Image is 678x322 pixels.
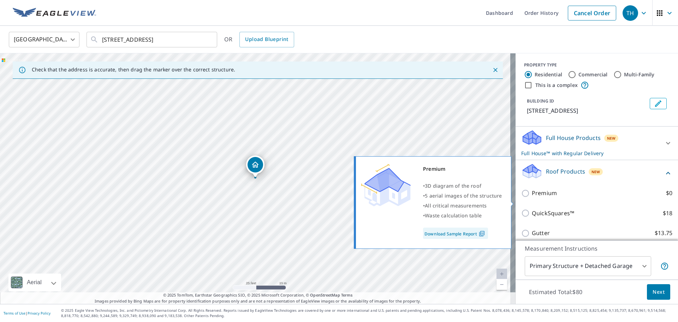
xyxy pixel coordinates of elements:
[224,32,294,47] div: OR
[423,201,502,211] div: •
[546,167,585,176] p: Roof Products
[423,164,502,174] div: Premium
[163,292,353,298] span: © 2025 TomTom, Earthstar Geographics SIO, © 2025 Microsoft Corporation, ©
[568,6,616,21] a: Cancel Order
[361,164,411,206] img: Premium
[61,308,674,318] p: © 2025 Eagle View Technologies, Inc. and Pictometry International Corp. All Rights Reserved. Repo...
[660,262,669,270] span: Your report will include the primary structure and a detached garage if one exists.
[546,134,601,142] p: Full House Products
[245,35,288,44] span: Upload Blueprint
[623,5,638,21] div: TH
[521,163,672,183] div: Roof ProductsNew
[25,274,44,291] div: Aerial
[496,279,507,290] a: Current Level 20, Zoom Out
[525,256,651,276] div: Primary Structure + Detached Garage
[341,292,353,298] a: Terms
[28,311,50,316] a: Privacy Policy
[521,129,672,157] div: Full House ProductsNewFull House™ with Regular Delivery
[4,311,50,315] p: |
[4,311,25,316] a: Terms of Use
[524,62,670,68] div: PROPERTY TYPE
[425,192,502,199] span: 5 aerial images of the structure
[9,30,79,49] div: [GEOGRAPHIC_DATA]
[496,269,507,279] a: Current Level 20, Zoom In Disabled
[591,169,600,175] span: New
[8,274,61,291] div: Aerial
[650,98,667,109] button: Edit building 1
[491,65,500,75] button: Close
[578,71,608,78] label: Commercial
[13,8,96,18] img: EV Logo
[532,189,557,198] p: Premium
[532,209,574,218] p: QuickSquares™
[477,230,487,237] img: Pdf Icon
[425,182,481,189] span: 3D diagram of the roof
[666,189,672,198] p: $0
[102,30,203,49] input: Search by address or latitude-longitude
[239,32,294,47] a: Upload Blueprint
[423,181,502,191] div: •
[647,284,670,300] button: Next
[653,288,665,297] span: Next
[523,284,588,300] p: Estimated Total: $80
[532,229,550,238] p: Gutter
[527,98,554,104] p: BUILDING ID
[607,135,616,141] span: New
[32,66,235,73] p: Check that the address is accurate, then drag the marker over the correct structure.
[423,228,488,239] a: Download Sample Report
[535,71,562,78] label: Residential
[527,106,647,115] p: [STREET_ADDRESS]
[246,156,264,177] div: Dropped pin, building 1, Residential property, 1437 S Catalina Ave Springfield, MO 65804
[310,292,340,298] a: OpenStreetMap
[521,150,660,157] p: Full House™ with Regular Delivery
[525,244,669,253] p: Measurement Instructions
[655,229,672,238] p: $13.75
[624,71,655,78] label: Multi-Family
[535,82,578,89] label: This is a complex
[423,211,502,221] div: •
[423,191,502,201] div: •
[425,212,482,219] span: Waste calculation table
[663,209,672,218] p: $18
[425,202,487,209] span: All critical measurements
